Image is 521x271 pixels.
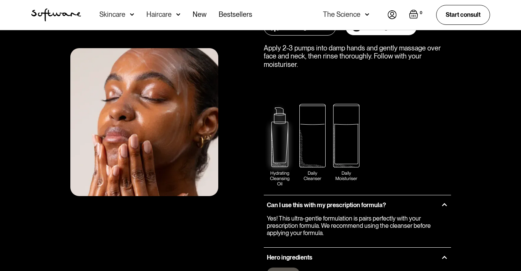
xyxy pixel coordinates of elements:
[99,11,125,18] div: Skincare
[267,254,312,261] h3: Hero ingredients
[130,11,134,18] img: arrow down
[409,10,424,20] a: Open empty cart
[146,11,172,18] div: Haircare
[436,5,490,24] a: Start consult
[176,11,180,18] img: arrow down
[31,8,81,21] a: home
[418,10,424,16] div: 0
[31,8,81,21] img: Software Logo
[365,11,369,18] img: arrow down
[264,44,451,69] p: Apply 2-3 pumps into damp hands and gently massage over face and neck, then rinse thoroughly. Fol...
[323,11,360,18] div: The Science
[267,215,448,237] p: Yes! This ultra-gentle formulation is pairs perfectly with your prescription formula. We recommen...
[267,201,386,209] h3: Can I use this with my prescription formula?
